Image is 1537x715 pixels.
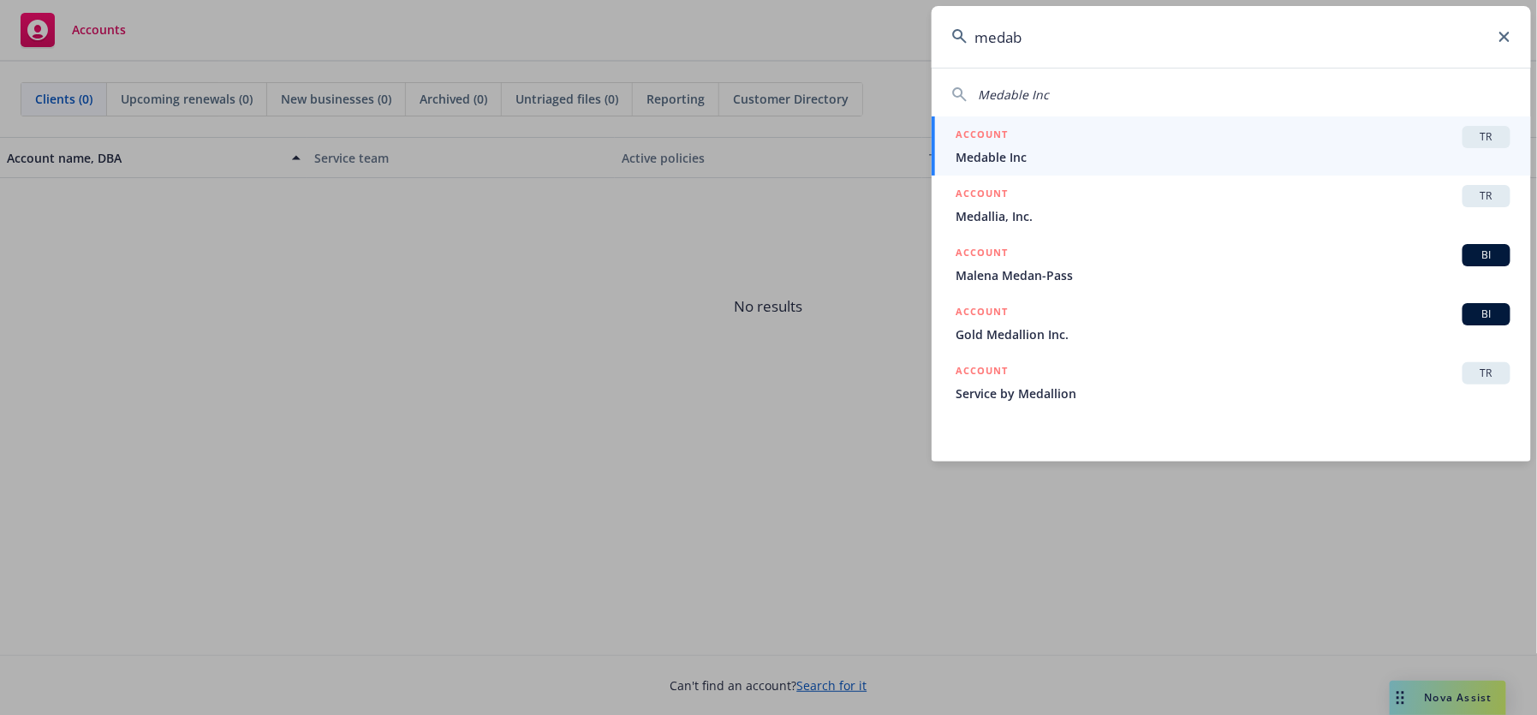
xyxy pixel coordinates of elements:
[932,353,1531,412] a: ACCOUNTTRService by Medallion
[956,303,1008,324] h5: ACCOUNT
[932,6,1531,68] input: Search...
[1469,129,1504,145] span: TR
[932,116,1531,176] a: ACCOUNTTRMedable Inc
[956,362,1008,383] h5: ACCOUNT
[956,244,1008,265] h5: ACCOUNT
[956,148,1510,166] span: Medable Inc
[956,325,1510,343] span: Gold Medallion Inc.
[956,126,1008,146] h5: ACCOUNT
[978,86,1049,103] span: Medable Inc
[956,384,1510,402] span: Service by Medallion
[956,185,1008,206] h5: ACCOUNT
[956,207,1510,225] span: Medallia, Inc.
[932,294,1531,353] a: ACCOUNTBIGold Medallion Inc.
[932,176,1531,235] a: ACCOUNTTRMedallia, Inc.
[1469,247,1504,263] span: BI
[1469,307,1504,322] span: BI
[1469,366,1504,381] span: TR
[1469,188,1504,204] span: TR
[932,235,1531,294] a: ACCOUNTBIMalena Medan-Pass
[956,266,1510,284] span: Malena Medan-Pass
